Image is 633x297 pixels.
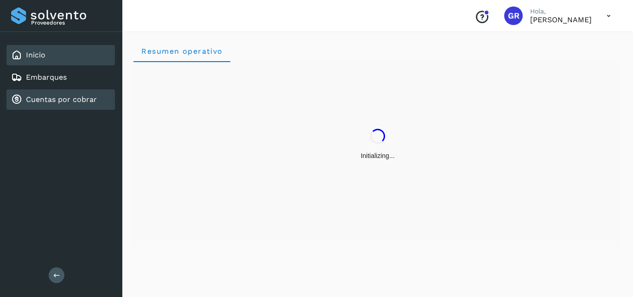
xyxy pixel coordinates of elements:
div: Cuentas por cobrar [6,89,115,110]
a: Inicio [26,51,45,59]
div: Embarques [6,67,115,88]
div: Inicio [6,45,115,65]
span: Resumen operativo [141,47,223,56]
p: Proveedores [31,19,111,26]
a: Embarques [26,73,67,82]
p: Hola, [530,7,592,15]
a: Cuentas por cobrar [26,95,97,104]
p: GILBERTO RODRIGUEZ ARANDA [530,15,592,24]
